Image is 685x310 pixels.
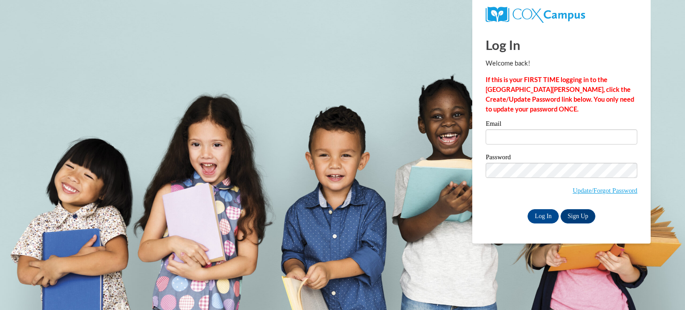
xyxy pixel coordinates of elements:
[561,209,595,223] a: Sign Up
[486,120,637,129] label: Email
[573,187,637,194] a: Update/Forgot Password
[486,154,637,163] label: Password
[486,7,585,23] img: COX Campus
[486,36,637,54] h1: Log In
[486,10,585,18] a: COX Campus
[486,76,634,113] strong: If this is your FIRST TIME logging in to the [GEOGRAPHIC_DATA][PERSON_NAME], click the Create/Upd...
[528,209,559,223] input: Log In
[486,58,637,68] p: Welcome back!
